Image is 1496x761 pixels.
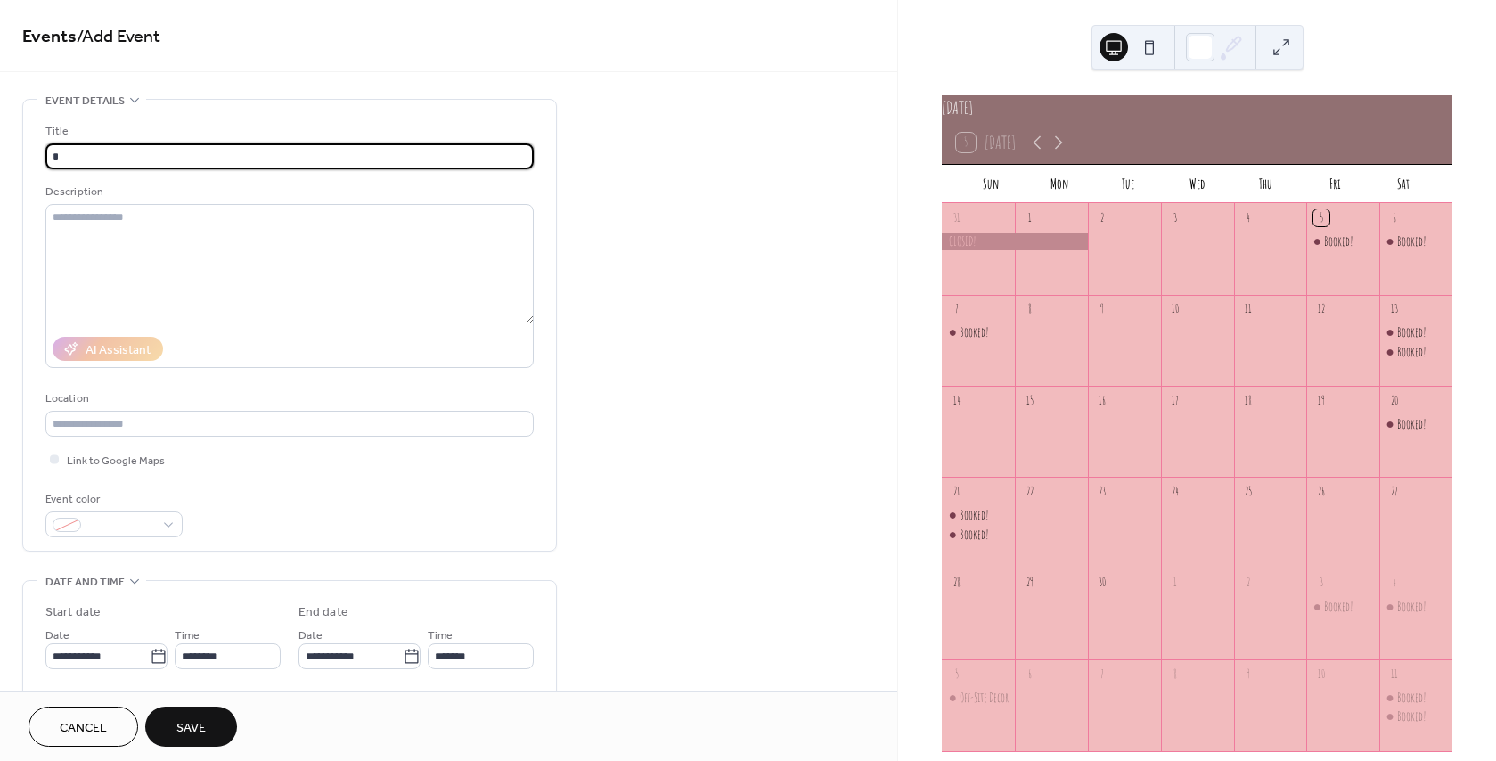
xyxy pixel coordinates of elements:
div: 1 [1021,209,1037,225]
div: 11 [1240,301,1256,317]
button: Cancel [29,707,138,747]
div: 22 [1021,484,1037,500]
div: 23 [1094,484,1110,500]
div: Mon [1026,165,1094,203]
div: Booked! [1379,598,1452,616]
div: End date [298,603,348,622]
div: 9 [1240,666,1256,682]
div: Location [45,389,530,408]
div: Booked! [1379,343,1452,361]
div: 20 [1386,392,1402,408]
div: Booked! [1306,233,1379,250]
div: Booked! [960,323,989,341]
div: 31 [949,209,965,225]
div: 2 [1094,209,1110,225]
div: Booked! [942,506,1015,524]
div: 29 [1021,575,1037,591]
div: 7 [949,301,965,317]
div: Booked! [942,526,1015,544]
div: 16 [1094,392,1110,408]
div: 4 [1240,209,1256,225]
div: Booked! [1397,233,1427,250]
div: 18 [1240,392,1256,408]
div: 10 [1313,666,1329,682]
div: Start date [45,603,101,622]
div: Booked! [1379,689,1452,707]
div: 8 [1021,301,1037,317]
div: Wed [1163,165,1231,203]
span: Date and time [45,573,125,592]
div: Off-Site Decor [942,689,1015,707]
div: Booked! [1379,323,1452,341]
span: Time [428,626,453,645]
span: Date [298,626,323,645]
div: Fri [1301,165,1369,203]
div: 12 [1313,301,1329,317]
div: 13 [1386,301,1402,317]
div: Booked! [1397,598,1427,616]
div: [DATE] [942,95,1452,121]
div: Booked! [1397,689,1427,707]
div: 5 [1313,209,1329,225]
div: 3 [1313,575,1329,591]
span: Cancel [60,719,107,738]
div: Booked! [1397,323,1427,341]
div: CLOSED! [942,233,1088,250]
div: Booked! [1379,415,1452,433]
div: Booked! [1306,598,1379,616]
div: Tue [1094,165,1163,203]
div: Event color [45,490,179,509]
span: Save [176,719,206,738]
div: 10 [1167,301,1183,317]
div: Booked! [960,526,989,544]
div: 25 [1240,484,1256,500]
div: 2 [1240,575,1256,591]
div: Booked! [942,323,1015,341]
div: Description [45,183,530,201]
div: 19 [1313,392,1329,408]
div: 15 [1021,392,1037,408]
div: 28 [949,575,965,591]
div: 9 [1094,301,1110,317]
div: Off-Site Decor [960,689,1009,707]
a: Events [22,20,77,54]
div: Sat [1369,165,1438,203]
div: 4 [1386,575,1402,591]
div: Booked! [1324,233,1353,250]
div: 8 [1167,666,1183,682]
div: Booked! [1379,708,1452,725]
div: 3 [1167,209,1183,225]
span: / Add Event [77,20,160,54]
div: Booked! [1397,415,1427,433]
div: Booked! [1397,343,1427,361]
div: 1 [1167,575,1183,591]
div: 6 [1386,209,1402,225]
div: 6 [1021,666,1037,682]
button: Save [145,707,237,747]
div: 26 [1313,484,1329,500]
div: Booked! [1397,708,1427,725]
div: 5 [949,666,965,682]
span: Time [175,626,200,645]
div: 11 [1386,666,1402,682]
div: 17 [1167,392,1183,408]
span: Link to Google Maps [67,452,165,471]
div: 7 [1094,666,1110,682]
span: Date [45,626,69,645]
div: Booked! [1379,233,1452,250]
span: Event details [45,92,125,110]
div: Booked! [960,506,989,524]
div: Thu [1231,165,1300,203]
div: 30 [1094,575,1110,591]
div: Booked! [1324,598,1353,616]
div: 27 [1386,484,1402,500]
div: Title [45,122,530,141]
div: Sun [956,165,1025,203]
div: 24 [1167,484,1183,500]
div: 14 [949,392,965,408]
div: 21 [949,484,965,500]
